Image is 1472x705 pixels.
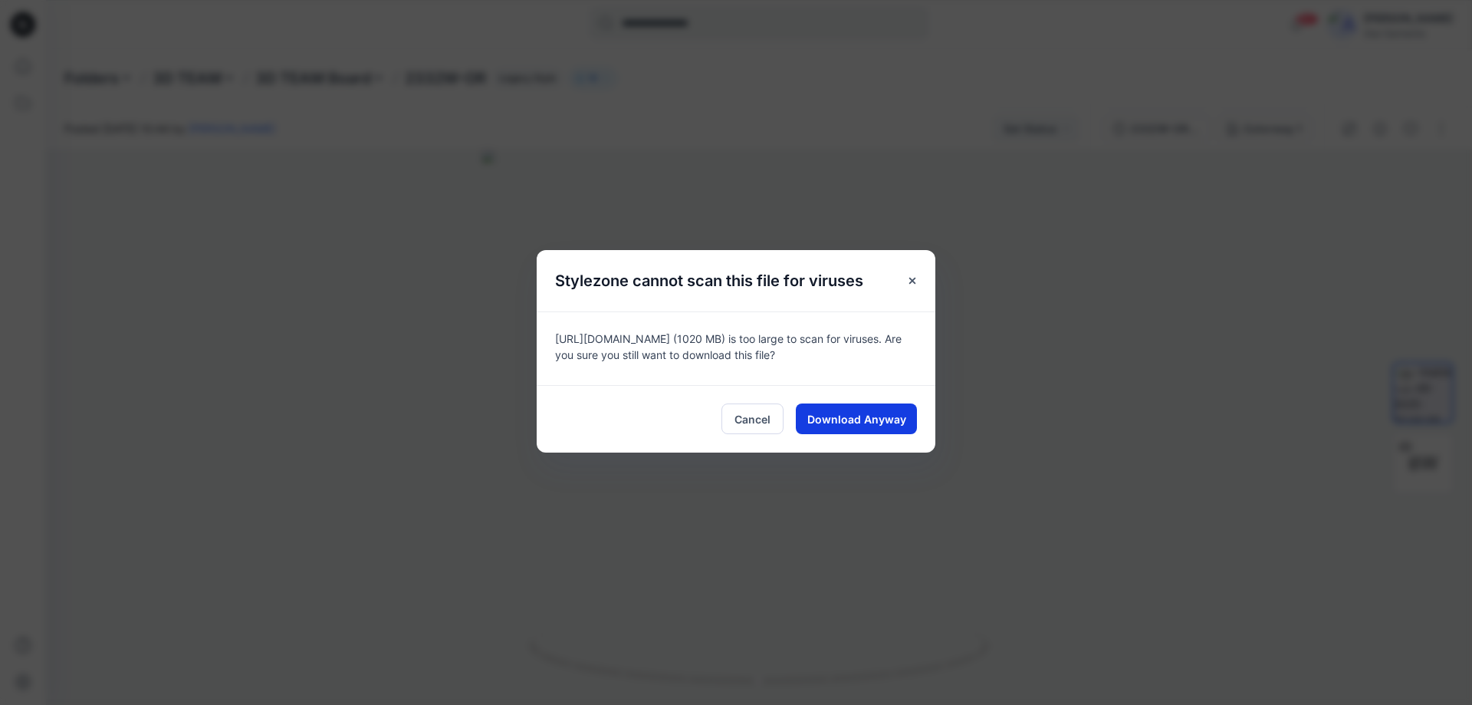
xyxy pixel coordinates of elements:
span: Download Anyway [807,411,906,427]
button: Close [899,267,926,295]
span: Cancel [734,411,770,427]
button: Cancel [721,404,784,434]
h5: Stylezone cannot scan this file for viruses [537,250,882,311]
div: [URL][DOMAIN_NAME] (1020 MB) is too large to scan for viruses. Are you sure you still want to dow... [537,311,935,385]
button: Download Anyway [796,404,917,434]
